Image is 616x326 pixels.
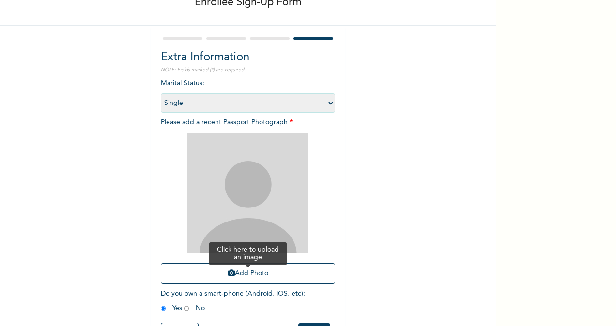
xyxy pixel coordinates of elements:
[161,49,335,66] h2: Extra Information
[161,80,335,106] span: Marital Status :
[187,133,308,253] img: Crop
[161,66,335,74] p: NOTE: Fields marked (*) are required
[161,263,335,284] button: Add Photo
[161,290,305,311] span: Do you own a smart-phone (Android, iOS, etc) : Yes No
[161,119,335,289] span: Please add a recent Passport Photograph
